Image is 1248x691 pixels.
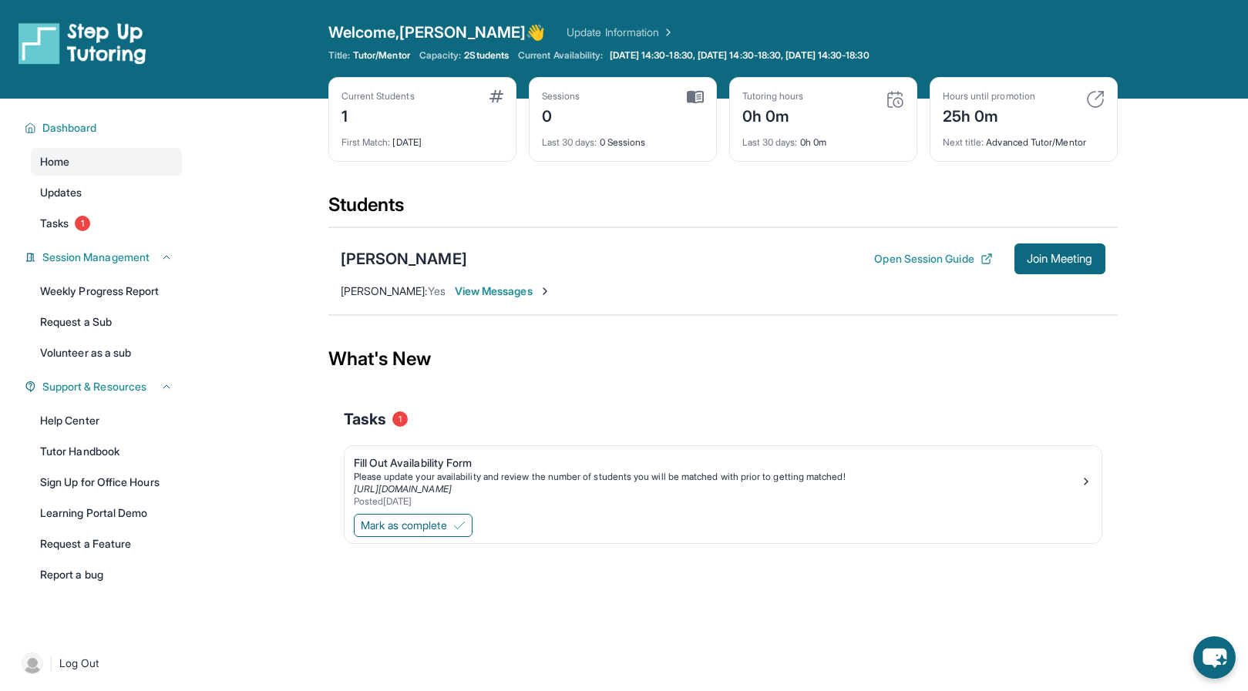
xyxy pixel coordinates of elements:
[607,49,873,62] a: [DATE] 14:30-18:30, [DATE] 14:30-18:30, [DATE] 14:30-18:30
[886,90,904,109] img: card
[40,185,82,200] span: Updates
[361,518,447,533] span: Mark as complete
[328,193,1118,226] div: Students
[354,471,1080,483] div: Please update your availability and review the number of students you will be matched with prior ...
[1014,243,1105,274] button: Join Meeting
[36,250,173,265] button: Session Management
[874,251,992,267] button: Open Session Guide
[31,277,182,305] a: Weekly Progress Report
[22,652,43,674] img: user-img
[31,179,182,206] a: Updates
[341,102,415,127] div: 1
[36,120,173,136] button: Dashboard
[353,49,410,62] span: Tutor/Mentor
[539,285,551,297] img: Chevron-Right
[943,127,1105,149] div: Advanced Tutor/Mentor
[742,102,804,127] div: 0h 0m
[31,339,182,367] a: Volunteer as a sub
[341,248,467,270] div: [PERSON_NAME]
[42,379,146,394] span: Support & Resources
[42,120,97,136] span: Dashboard
[49,654,53,673] span: |
[518,49,603,62] span: Current Availability:
[328,49,350,62] span: Title:
[687,90,704,104] img: card
[31,499,182,527] a: Learning Portal Demo
[419,49,462,62] span: Capacity:
[610,49,870,62] span: [DATE] 14:30-18:30, [DATE] 14:30-18:30, [DATE] 14:30-18:30
[392,411,408,427] span: 1
[354,483,452,495] a: [URL][DOMAIN_NAME]
[341,127,503,149] div: [DATE]
[341,284,428,297] span: [PERSON_NAME] :
[354,514,473,537] button: Mark as complete
[31,148,182,176] a: Home
[344,408,386,430] span: Tasks
[464,49,509,62] span: 2 Students
[31,530,182,558] a: Request a Feature
[40,216,69,231] span: Tasks
[542,127,704,149] div: 0 Sessions
[36,379,173,394] button: Support & Resources
[31,210,182,237] a: Tasks1
[943,136,984,148] span: Next title :
[659,25,674,40] img: Chevron Right
[1027,254,1093,263] span: Join Meeting
[567,25,674,40] a: Update Information
[943,90,1035,102] div: Hours until promotion
[345,446,1102,511] a: Fill Out Availability FormPlease update your availability and review the number of students you w...
[455,283,551,299] span: View Messages
[328,325,1118,393] div: What's New
[341,90,415,102] div: Current Students
[31,561,182,589] a: Report a bug
[428,284,446,297] span: Yes
[19,22,146,65] img: logo
[453,519,466,532] img: Mark as complete
[1193,636,1236,679] button: chat-button
[42,250,150,265] span: Session Management
[354,495,1080,508] div: Posted [DATE]
[542,102,580,127] div: 0
[59,656,99,671] span: Log Out
[31,468,182,496] a: Sign Up for Office Hours
[943,102,1035,127] div: 25h 0m
[341,136,391,148] span: First Match :
[489,90,503,102] img: card
[742,136,798,148] span: Last 30 days :
[31,407,182,434] a: Help Center
[1086,90,1105,109] img: card
[40,154,69,169] span: Home
[75,216,90,231] span: 1
[742,127,904,149] div: 0h 0m
[31,438,182,465] a: Tutor Handbook
[542,136,597,148] span: Last 30 days :
[742,90,804,102] div: Tutoring hours
[15,646,182,680] a: |Log Out
[354,455,1080,471] div: Fill Out Availability Form
[328,22,546,43] span: Welcome, [PERSON_NAME] 👋
[542,90,580,102] div: Sessions
[31,308,182,336] a: Request a Sub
